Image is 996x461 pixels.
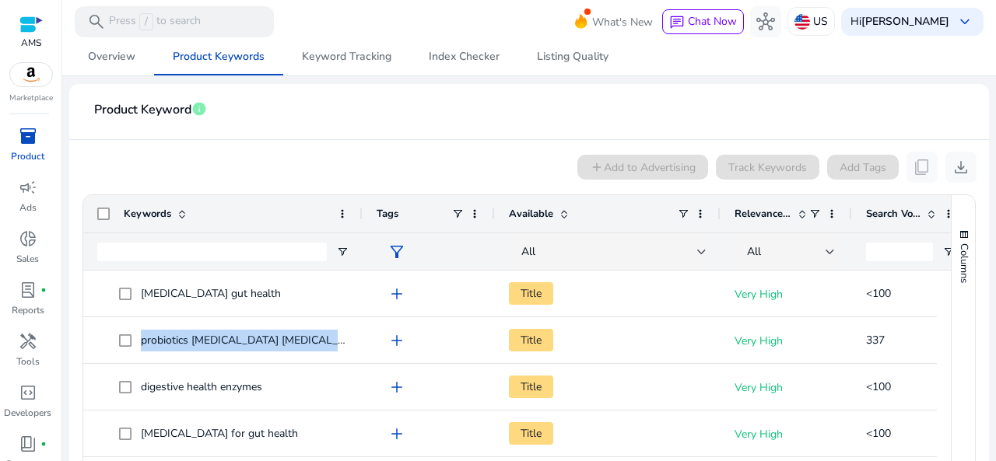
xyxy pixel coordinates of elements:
[794,14,810,30] img: us.svg
[124,207,171,221] span: Keywords
[735,418,838,450] p: Very High
[10,63,52,86] img: amazon.svg
[19,281,37,299] span: lab_profile
[141,426,298,441] span: [MEDICAL_DATA] for gut health
[429,51,500,62] span: Index Checker
[662,9,744,34] button: chatChat Now
[756,12,775,31] span: hub
[4,406,51,420] p: Developers
[957,243,971,283] span: Columns
[850,16,949,27] p: Hi
[12,303,44,317] p: Reports
[952,158,970,176] span: download
[735,207,791,221] span: Relevance Score
[866,286,891,301] span: <100
[388,285,406,303] span: add
[956,12,974,31] span: keyboard_arrow_down
[9,93,53,104] p: Marketplace
[19,229,37,248] span: donut_small
[191,101,207,117] span: info
[16,252,39,266] p: Sales
[866,426,891,441] span: <100
[945,152,977,183] button: download
[139,13,153,30] span: /
[377,207,398,221] span: Tags
[141,333,369,347] span: probiotics [MEDICAL_DATA] [MEDICAL_DATA]
[669,15,685,30] span: chat
[521,244,535,259] span: All
[19,36,43,50] p: AMS
[388,243,406,261] span: filter_alt
[141,379,262,394] span: digestive health enzymes
[509,329,553,351] span: Title
[750,6,781,37] button: hub
[735,372,838,403] p: Very High
[141,286,281,301] span: [MEDICAL_DATA] gut health
[40,287,47,293] span: fiber_manual_record
[336,246,349,258] button: Open Filter Menu
[11,149,44,163] p: Product
[388,424,406,443] span: add
[866,207,921,221] span: Search Volume
[94,96,191,124] span: Product Keyword
[388,378,406,396] span: add
[509,207,553,221] span: Available
[19,127,37,145] span: inventory_2
[16,354,40,368] p: Tools
[509,422,553,445] span: Title
[19,383,37,402] span: code_blocks
[302,51,391,62] span: Keyword Tracking
[388,331,406,350] span: add
[747,244,761,259] span: All
[97,243,327,261] input: Keywords Filter Input
[509,375,553,398] span: Title
[688,14,737,29] span: Chat Now
[19,435,37,453] span: book_4
[109,13,201,30] p: Press to search
[735,278,838,310] p: Very High
[19,332,37,351] span: handyman
[735,325,838,357] p: Very High
[509,282,553,305] span: Title
[942,246,955,258] button: Open Filter Menu
[88,51,135,62] span: Overview
[19,201,37,215] p: Ads
[537,51,608,62] span: Listing Quality
[861,14,949,29] b: [PERSON_NAME]
[19,178,37,197] span: campaign
[173,51,265,62] span: Product Keywords
[40,441,47,447] span: fiber_manual_record
[592,9,653,36] span: What's New
[87,12,106,31] span: search
[866,379,891,394] span: <100
[813,8,828,35] p: US
[866,333,885,347] span: 337
[866,243,933,261] input: Search Volume Filter Input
